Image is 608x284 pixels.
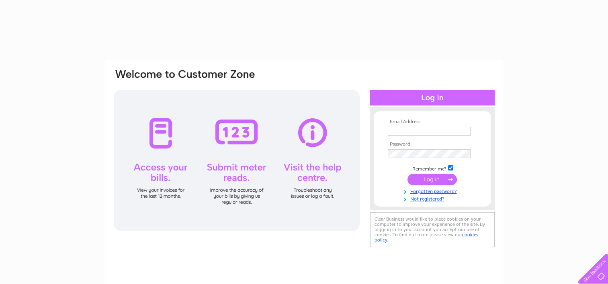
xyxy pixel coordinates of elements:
[375,232,478,243] a: cookies policy
[407,174,457,185] input: Submit
[386,119,479,125] th: Email Address:
[386,164,479,172] td: Remember me?
[388,195,479,202] a: Not registered?
[370,212,495,247] div: Clear Business would like to place cookies on your computer to improve your experience of the sit...
[388,187,479,195] a: Forgotten password?
[386,142,479,147] th: Password:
